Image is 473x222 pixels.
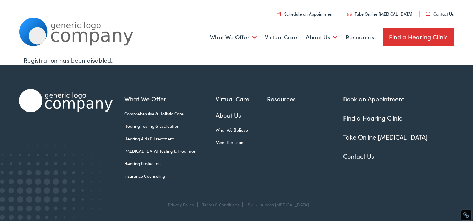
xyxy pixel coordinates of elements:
[463,212,470,219] div: Restore Info Box &#10;&#10;NoFollow Info:&#10; META-Robots NoFollow: &#09;true&#10; META-Robots N...
[124,160,216,167] a: Hearing Protection
[277,11,281,16] img: utility icon
[210,25,257,50] a: What We Offer
[343,95,404,103] a: Book an Appointment
[426,12,430,16] img: utility icon
[347,12,352,16] img: utility icon
[124,123,216,129] a: Hearing Testing & Evaluation
[216,110,267,120] a: About Us
[124,94,216,104] a: What We Offer
[277,11,334,17] a: Schedule an Appointment
[347,11,412,17] a: Take Online [MEDICAL_DATA]
[124,173,216,179] a: Insurance Counseling
[124,148,216,154] a: [MEDICAL_DATA] Testing & Treatment
[343,152,374,160] a: Contact Us
[343,114,402,122] a: Find a Hearing Clinic
[216,139,267,145] a: Meet the Team
[168,202,194,207] a: Privacy Policy
[19,89,113,112] img: Alpaca Audiology
[124,110,216,117] a: Comprehensive & Holistic Care
[216,127,267,133] a: What We Believe
[346,25,374,50] a: Resources
[124,135,216,142] a: Hearing Aids & Treatment
[202,202,239,207] a: Terms & Conditions
[306,25,337,50] a: About Us
[426,11,454,17] a: Contact Us
[24,55,449,65] div: Registration has been disabled.
[267,94,314,104] a: Resources
[343,133,428,141] a: Take Online [MEDICAL_DATA]
[265,25,297,50] a: Virtual Care
[216,94,267,104] a: Virtual Care
[383,28,454,46] a: Find a Hearing Clinic
[244,202,309,207] div: ©2025 Alpaca [MEDICAL_DATA]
